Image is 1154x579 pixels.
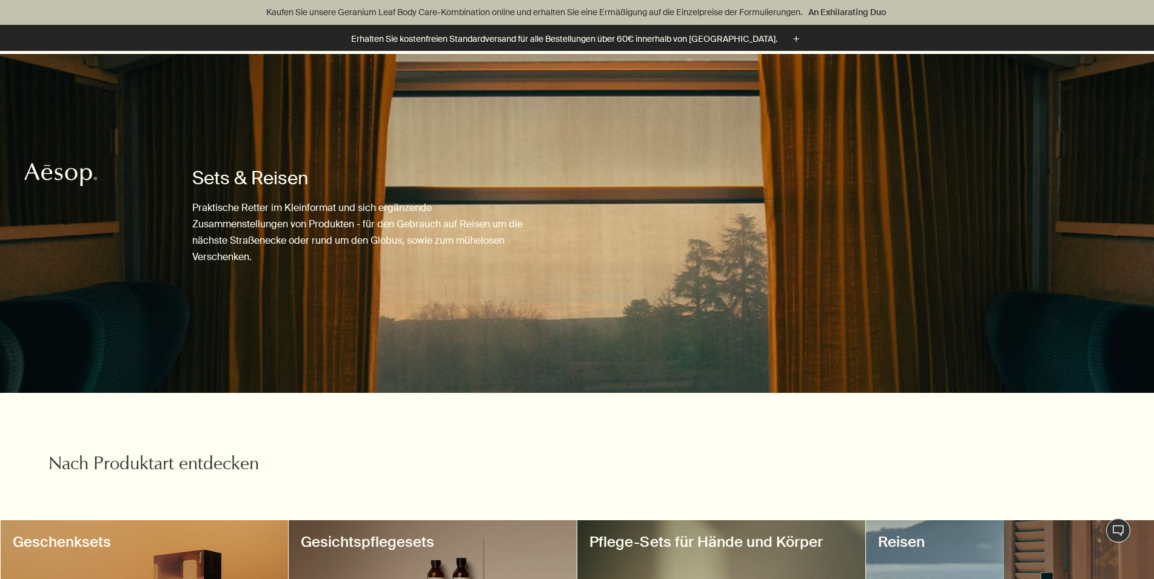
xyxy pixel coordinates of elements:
h2: Nach Produktart entdecken [49,453,401,478]
a: Aesop [21,159,100,193]
h3: Pflege-Sets für Hände und Körper [589,532,853,552]
p: Praktische Retter im Kleinformat und sich ergänzende Zusammenstellungen von Produkten - für den G... [192,199,528,266]
button: Live-Support Chat [1106,518,1130,543]
h1: Sets & Reisen [192,166,528,190]
h3: Geschenksets [13,532,277,552]
button: Erhalten Sie kostenfreien Standardversand für alle Bestellungen über 60€ innerhalb von [GEOGRAPHI... [351,32,803,46]
a: An Exhilarating Duo [806,5,888,19]
svg: Aesop [24,162,97,187]
h3: Gesichtspflegesets [301,532,565,552]
h3: Reisen [878,532,1142,552]
p: Kaufen Sie unsere Geranium Leaf Body Care-Kombination online und erhalten Sie eine Ermäßigung auf... [12,6,1142,19]
p: Erhalten Sie kostenfreien Standardversand für alle Bestellungen über 60€ innerhalb von [GEOGRAPHI... [351,33,777,45]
